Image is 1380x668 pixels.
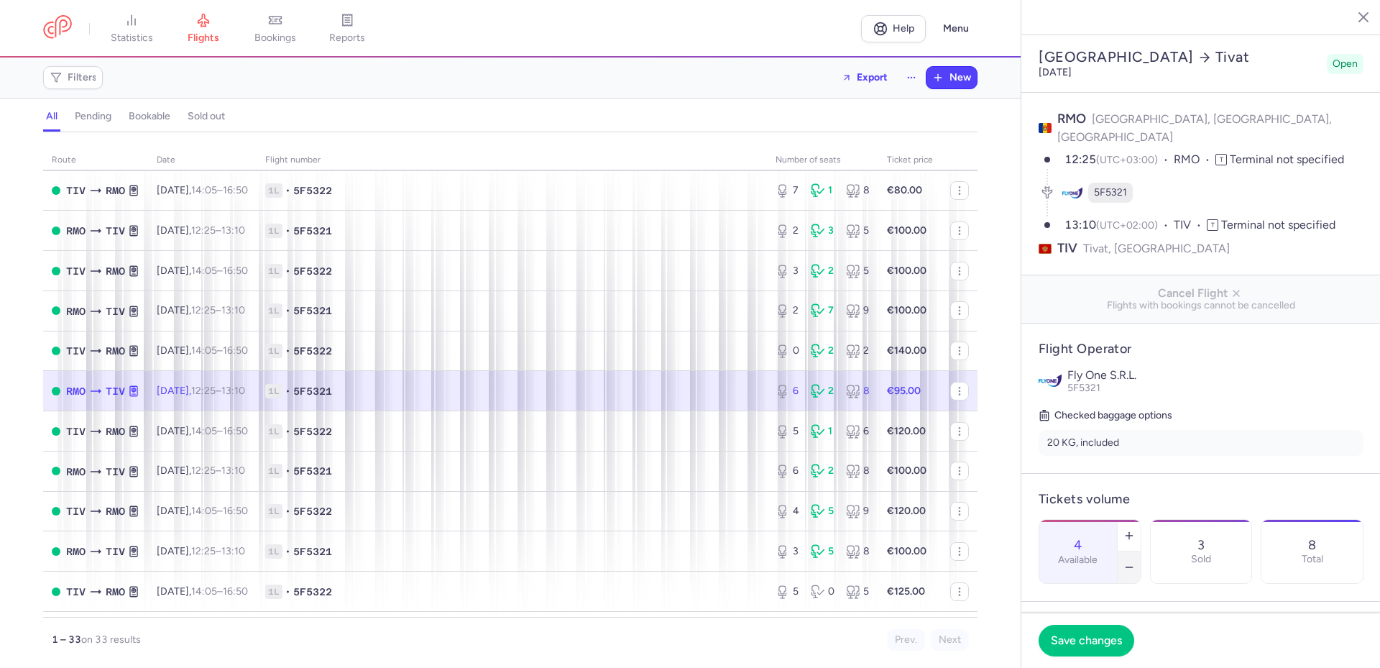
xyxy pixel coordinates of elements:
h4: Tickets volume [1039,491,1363,508]
button: New [926,67,977,88]
span: • [285,344,290,358]
strong: €140.00 [887,344,926,357]
span: • [285,224,290,238]
a: CitizenPlane red outlined logo [43,15,72,42]
span: Save changes [1051,634,1122,647]
span: 1L [265,224,282,238]
time: 12:25 [191,224,216,237]
li: 20 KG, included [1039,430,1363,456]
div: 8 [846,464,870,478]
div: 3 [776,264,799,278]
div: 5 [776,424,799,439]
time: 16:50 [223,425,248,437]
span: • [285,424,290,439]
span: [DATE], [157,585,248,598]
div: 6 [776,384,799,398]
div: 9 [846,504,870,518]
span: [DATE], [157,265,248,277]
time: 12:25 [191,545,216,557]
time: 16:50 [223,265,248,277]
span: RMO [106,343,125,359]
span: – [191,184,248,196]
th: Ticket price [878,150,942,171]
time: 12:25 [191,385,216,397]
span: 5F5322 [293,344,332,358]
span: 5F5321 [293,464,332,478]
div: 5 [776,585,799,599]
strong: €80.00 [887,184,922,196]
span: [DATE], [157,184,248,196]
div: 2 [811,464,834,478]
div: 2 [811,344,834,358]
button: Save changes [1039,625,1134,656]
span: TIV [66,343,86,359]
div: 3 [776,544,799,559]
div: 1 [811,183,834,198]
span: reports [329,32,365,45]
th: Flight number [257,150,767,171]
strong: €95.00 [887,385,921,397]
span: RMO [106,424,125,439]
span: 5F5321 [293,224,332,238]
div: 5 [811,504,834,518]
span: TIV [106,544,125,559]
div: 7 [811,303,834,318]
span: • [285,544,290,559]
span: – [191,385,245,397]
div: 4 [776,504,799,518]
span: TIV [1057,239,1077,257]
span: T [1207,219,1218,231]
time: 12:25 [191,465,216,477]
strong: €100.00 [887,545,926,557]
span: – [191,224,245,237]
time: 14:05 [191,425,217,437]
time: 16:50 [223,585,248,598]
h4: Flight Operator [1039,341,1363,357]
div: 5 [846,264,870,278]
span: 1L [265,544,282,559]
span: 1L [265,464,282,478]
span: TIV [66,263,86,279]
p: Sold [1191,554,1211,565]
span: 1L [265,183,282,198]
span: 5F5321 [1094,186,1127,200]
span: • [285,384,290,398]
span: 5F5322 [293,424,332,439]
div: 8 [846,384,870,398]
span: on 33 results [81,633,141,646]
strong: €100.00 [887,224,926,237]
div: 8 [846,544,870,559]
span: RMO [106,584,125,600]
span: 1L [265,504,282,518]
span: – [191,425,248,437]
strong: €100.00 [887,465,926,477]
span: • [285,264,290,278]
span: 5F5321 [293,544,332,559]
strong: 1 – 33 [52,633,81,646]
h5: Checked baggage options [1039,407,1363,424]
span: (UTC+03:00) [1096,154,1158,166]
time: 16:50 [223,344,248,357]
div: 8 [846,183,870,198]
span: – [191,304,245,316]
span: 5F5322 [293,585,332,599]
div: 3 [811,224,834,238]
time: 14:05 [191,585,217,598]
time: 13:10 [221,465,245,477]
div: 5 [846,224,870,238]
time: 13:10 [221,304,245,316]
span: Terminal not specified [1221,218,1335,232]
time: 12:25 [1064,152,1096,166]
span: Cancel Flight [1033,287,1369,300]
span: Export [857,72,888,83]
span: • [285,585,290,599]
span: TIV [106,223,125,239]
h4: bookable [129,110,170,123]
img: Fly One S.R.L. logo [1039,369,1062,392]
time: 16:50 [223,505,248,517]
span: RMO [106,183,125,198]
span: RMO [106,503,125,519]
button: Next [931,629,969,651]
time: 13:10 [221,545,245,557]
p: 8 [1308,538,1316,552]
